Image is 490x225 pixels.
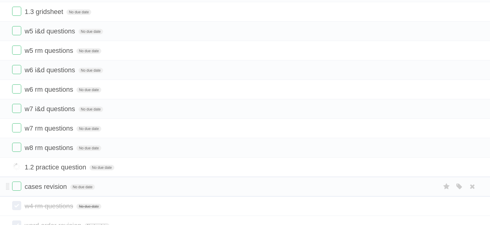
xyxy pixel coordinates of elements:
[12,65,21,74] label: Done
[12,162,21,171] label: Done
[25,124,75,132] span: w7 rm questions
[76,204,101,209] span: No due date
[12,104,21,113] label: Done
[76,87,101,93] span: No due date
[79,68,103,73] span: No due date
[25,163,88,171] span: 1.2 practice question
[25,183,68,190] span: cases revision
[76,126,101,131] span: No due date
[12,123,21,132] label: Done
[25,105,76,113] span: w7 i&d questions
[12,182,21,191] label: Done
[70,184,95,190] span: No due date
[89,165,114,170] span: No due date
[25,202,75,210] span: w4 rm questions
[441,182,452,192] label: Star task
[25,66,76,74] span: w6 i&d questions
[12,84,21,94] label: Done
[76,48,101,54] span: No due date
[12,143,21,152] label: Done
[12,26,21,35] label: Done
[66,9,91,15] span: No due date
[25,47,75,54] span: w5 rm questions
[76,145,101,151] span: No due date
[79,29,103,34] span: No due date
[25,8,65,15] span: 1.3 gridsheet
[25,27,76,35] span: w5 i&d questions
[12,7,21,16] label: Done
[25,144,75,152] span: w8 rm questions
[79,107,103,112] span: No due date
[12,201,21,210] label: Done
[12,46,21,55] label: Done
[25,86,75,93] span: w6 rm questions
